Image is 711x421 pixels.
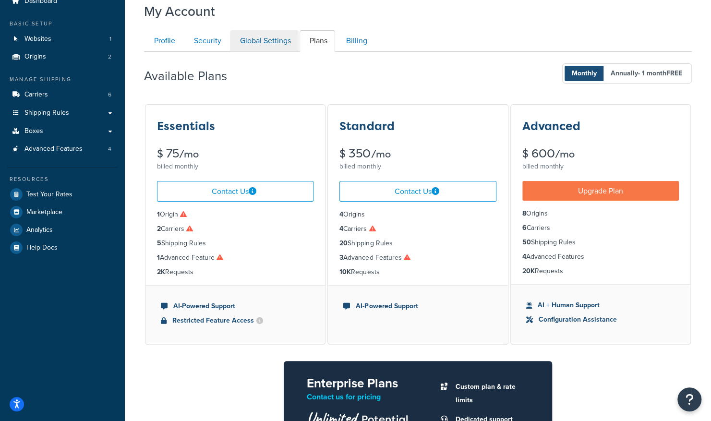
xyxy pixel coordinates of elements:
[7,30,118,48] a: Websites 1
[7,140,118,158] li: Advanced Features
[339,160,496,173] div: billed monthly
[157,209,160,219] strong: 1
[24,127,43,135] span: Boxes
[161,301,310,312] li: AI-Powered Support
[157,160,313,173] div: billed monthly
[339,209,496,220] li: Origins
[339,267,351,277] strong: 10K
[522,208,679,219] li: Origins
[565,66,604,81] span: Monthly
[677,387,701,411] button: Open Resource Center
[108,53,111,61] span: 2
[26,244,58,252] span: Help Docs
[109,35,111,43] span: 1
[343,301,492,312] li: AI-Powered Support
[522,237,531,247] strong: 50
[7,186,118,203] a: Test Your Rates
[307,376,409,390] h2: Enterprise Plans
[522,252,679,262] li: Advanced Features
[522,208,526,218] strong: 8
[522,120,580,132] h3: Advanced
[157,253,313,263] li: Advanced Feature
[522,160,679,173] div: billed monthly
[179,147,199,161] small: /mo
[339,238,348,248] strong: 20
[603,66,689,81] span: Annually
[339,224,343,234] strong: 4
[157,238,161,248] strong: 5
[526,314,675,325] li: Configuration Assistance
[339,224,496,234] li: Carriers
[339,253,496,263] li: Advanced Features
[7,221,118,239] a: Analytics
[666,68,682,78] b: FREE
[157,238,313,249] li: Shipping Rules
[157,267,165,277] strong: 2K
[7,86,118,104] a: Carriers 6
[157,224,313,234] li: Carriers
[339,209,343,219] strong: 4
[7,20,118,28] div: Basic Setup
[157,120,215,132] h3: Essentials
[339,238,496,249] li: Shipping Rules
[7,239,118,256] a: Help Docs
[7,75,118,84] div: Manage Shipping
[7,30,118,48] li: Websites
[7,175,118,183] div: Resources
[108,145,111,153] span: 4
[184,30,229,52] a: Security
[339,181,496,202] a: Contact Us
[7,48,118,66] li: Origins
[451,380,529,407] li: Custom plan & rate limits
[26,191,72,199] span: Test Your Rates
[26,208,62,217] span: Marketplace
[157,267,313,277] li: Requests
[144,30,183,52] a: Profile
[638,68,682,78] span: - 1 month
[7,104,118,122] a: Shipping Rules
[144,69,241,83] h2: Available Plans
[108,91,111,99] span: 6
[157,148,313,160] div: $ 75
[522,237,679,248] li: Shipping Rules
[7,48,118,66] a: Origins 2
[522,223,679,233] li: Carriers
[371,147,390,161] small: /mo
[7,86,118,104] li: Carriers
[339,253,343,263] strong: 3
[522,266,679,277] li: Requests
[24,109,69,117] span: Shipping Rules
[339,267,496,277] li: Requests
[24,35,51,43] span: Websites
[24,145,83,153] span: Advanced Features
[26,226,53,234] span: Analytics
[526,300,675,311] li: AI + Human Support
[555,147,575,161] small: /mo
[230,30,299,52] a: Global Settings
[339,148,496,160] div: $ 350
[144,2,215,21] h1: My Account
[157,224,161,234] strong: 2
[157,253,160,263] strong: 1
[522,148,679,160] div: $ 600
[336,30,375,52] a: Billing
[522,252,526,262] strong: 4
[24,53,46,61] span: Origins
[522,223,527,233] strong: 6
[157,209,313,220] li: Origin
[522,181,679,201] a: Upgrade Plan
[522,266,535,276] strong: 20K
[7,140,118,158] a: Advanced Features 4
[161,315,310,326] li: Restricted Feature Access
[7,122,118,140] a: Boxes
[7,204,118,221] a: Marketplace
[339,120,394,132] h3: Standard
[24,91,48,99] span: Carriers
[300,30,335,52] a: Plans
[307,390,409,404] p: Contact us for pricing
